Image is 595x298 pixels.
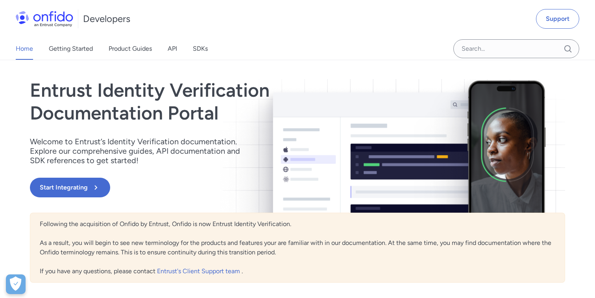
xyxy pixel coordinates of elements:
div: Cookie Preferences [6,274,26,294]
a: SDKs [193,38,208,60]
p: Welcome to Entrust’s Identity Verification documentation. Explore our comprehensive guides, API d... [30,137,250,165]
input: Onfido search input field [453,39,579,58]
h1: Entrust Identity Verification Documentation Portal [30,79,405,124]
a: Entrust's Client Support team [157,267,242,275]
button: Start Integrating [30,178,110,197]
img: Onfido Logo [16,11,73,27]
a: API [168,38,177,60]
button: Open Preferences [6,274,26,294]
a: Start Integrating [30,178,405,197]
div: Following the acquisition of Onfido by Entrust, Onfido is now Entrust Identity Verification. As a... [30,213,565,283]
a: Product Guides [109,38,152,60]
a: Getting Started [49,38,93,60]
h1: Developers [83,13,130,25]
a: Support [536,9,579,29]
a: Home [16,38,33,60]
